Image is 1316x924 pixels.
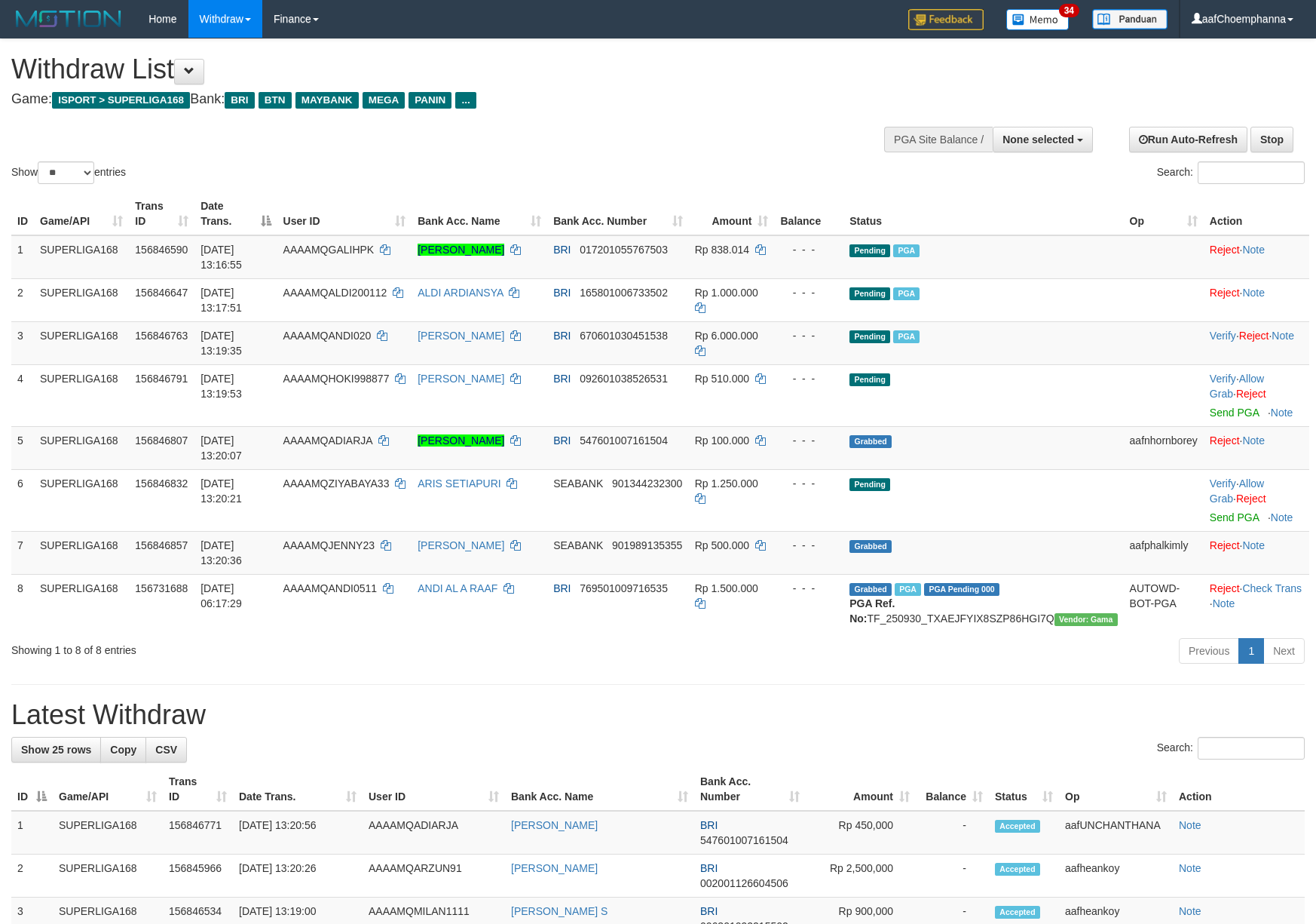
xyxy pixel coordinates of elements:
span: AAAAMQANDI0511 [283,582,378,594]
th: Action [1173,768,1305,811]
div: PGA Site Balance / [884,127,993,152]
span: None selected [1002,134,1074,146]
td: aafnhornborey [1124,426,1204,469]
td: AAAAMQARZUN91 [363,855,505,898]
td: AUTOWD-BOT-PGA [1124,574,1204,632]
th: Bank Acc. Number: activate to sort column ascending [547,192,689,235]
span: · [1210,373,1264,400]
span: Copy 769501009716535 to clipboard [580,582,668,594]
span: BRI [553,244,571,256]
img: Button%20Memo.svg [1006,9,1070,30]
td: SUPERLIGA168 [53,855,163,898]
span: [DATE] 13:20:36 [200,539,242,566]
span: AAAAMQGALIHPK [283,244,375,256]
span: · [1210,477,1264,505]
th: ID: activate to sort column descending [11,768,53,811]
span: Rp 510.000 [695,373,749,385]
td: 156845966 [163,855,233,898]
div: Showing 1 to 8 of 8 entries [11,637,537,658]
td: · · [1204,469,1309,531]
span: BRI [225,92,254,109]
span: AAAAMQHOKI998877 [283,373,390,385]
td: SUPERLIGA168 [34,364,129,426]
a: Note [1213,597,1235,609]
span: SEABANK [553,477,603,490]
a: Note [1179,905,1201,917]
td: SUPERLIGA168 [34,574,129,632]
a: Reject [1210,539,1240,551]
td: SUPERLIGA168 [34,278,129,321]
td: aafphalkimly [1124,531,1204,574]
span: Accepted [995,906,1040,919]
td: Rp 2,500,000 [806,855,916,898]
a: [PERSON_NAME] [418,244,504,256]
th: Date Trans.: activate to sort column descending [194,192,277,235]
a: Allow Grab [1210,373,1264,400]
td: [DATE] 13:20:26 [233,855,363,898]
td: · [1204,235,1309,279]
a: Run Auto-Refresh [1129,127,1247,152]
td: 7 [11,531,34,574]
a: ANDI AL A RAAF [418,582,497,594]
span: Accepted [995,820,1040,833]
a: Note [1271,407,1293,419]
a: Reject [1239,330,1269,342]
a: [PERSON_NAME] [418,330,504,342]
span: Rp 6.000.000 [695,330,758,342]
div: - - - [780,371,837,386]
span: Marked by aafsengchandara [893,330,920,343]
td: 156846771 [163,811,233,855]
h1: Withdraw List [11,54,862,84]
span: 156846857 [135,539,188,551]
a: Reject [1210,582,1240,594]
span: Copy 901989135355 to clipboard [612,539,682,551]
td: SUPERLIGA168 [34,235,129,279]
a: [PERSON_NAME] [511,862,598,874]
div: - - - [780,581,837,596]
span: Copy [110,744,136,756]
input: Search: [1198,161,1305,184]
div: - - - [780,285,837,300]
a: ARIS SETIAPURI [418,477,500,490]
a: Verify [1210,330,1236,342]
div: - - - [780,242,837,257]
td: · [1204,278,1309,321]
span: BTN [259,92,292,109]
a: Note [1271,511,1293,523]
span: Copy 002001126604506 to clipboard [700,877,788,889]
td: [DATE] 13:20:56 [233,811,363,855]
td: aafUNCHANTHANA [1059,811,1173,855]
a: [PERSON_NAME] [418,539,504,551]
span: BRI [553,434,571,447]
div: - - - [780,433,837,448]
span: [DATE] 13:20:21 [200,477,242,505]
a: ALDI ARDIANSYA [418,287,503,299]
td: SUPERLIGA168 [34,321,129,364]
span: 156846590 [135,244,188,256]
td: 1 [11,235,34,279]
td: · · [1204,321,1309,364]
select: Showentries [38,161,94,184]
span: MAYBANK [295,92,359,109]
td: SUPERLIGA168 [34,469,129,531]
th: Balance: activate to sort column ascending [916,768,989,811]
td: · [1204,531,1309,574]
td: 2 [11,278,34,321]
td: 6 [11,469,34,531]
span: Copy 547601007161504 to clipboard [700,834,788,846]
span: Grabbed [849,540,892,553]
th: Bank Acc. Name: activate to sort column ascending [412,192,547,235]
a: Previous [1179,638,1239,664]
th: Date Trans.: activate to sort column ascending [233,768,363,811]
a: Check Trans [1242,582,1302,594]
span: Grabbed [849,583,892,596]
th: ID [11,192,34,235]
span: [DATE] 13:19:53 [200,373,242,400]
th: User ID: activate to sort column ascending [277,192,412,235]
a: Note [1242,287,1265,299]
th: Bank Acc. Number: activate to sort column ascending [694,768,806,811]
span: Copy 017201055767503 to clipboard [580,244,668,256]
span: 34 [1059,4,1079,17]
span: Rp 500.000 [695,539,749,551]
span: AAAAMQZIYABAYA33 [283,477,390,490]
